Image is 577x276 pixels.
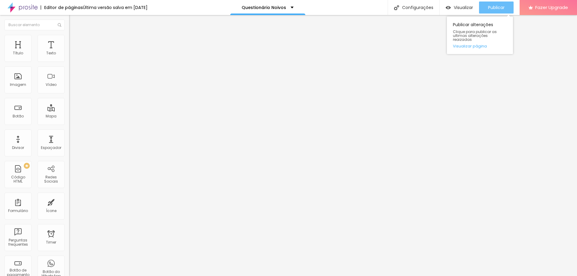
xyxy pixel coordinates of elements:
[58,23,61,27] img: Icone
[83,5,148,10] div: Última versão salva em [DATE]
[5,20,65,30] input: Buscar elemento
[13,51,23,55] div: Título
[46,51,56,55] div: Texto
[535,5,568,10] span: Fazer Upgrade
[13,114,24,118] div: Botão
[69,15,577,276] iframe: Editor
[12,146,24,150] div: Divisor
[46,83,56,87] div: Vídeo
[6,238,30,247] div: Perguntas frequentes
[8,209,28,213] div: Formulário
[440,2,479,14] button: Visualizar
[41,146,61,150] div: Espaçador
[6,175,30,184] div: Código HTML
[394,5,399,10] img: Icone
[479,2,514,14] button: Publicar
[446,5,451,10] img: view-1.svg
[41,5,83,10] div: Editor de páginas
[10,83,26,87] div: Imagem
[488,5,505,10] span: Publicar
[46,240,56,244] div: Timer
[454,5,473,10] span: Visualizar
[242,5,286,10] p: Questionário Noivos
[39,175,63,184] div: Redes Sociais
[453,30,507,42] span: Clique para publicar as ultimas alterações reaizadas
[447,17,513,54] div: Publicar alterações
[46,209,56,213] div: Ícone
[46,114,56,118] div: Mapa
[453,44,507,48] a: Visualizar página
